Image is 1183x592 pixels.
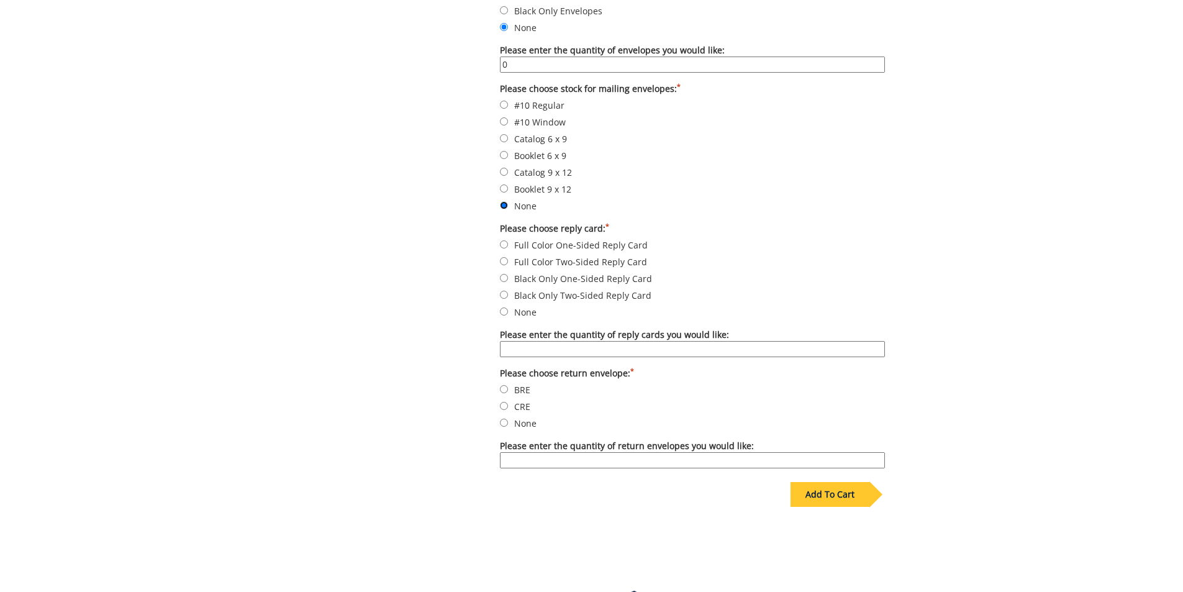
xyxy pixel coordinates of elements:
label: Booklet 6 x 9 [500,148,885,162]
label: Full Color One-Sided Reply Card [500,238,885,252]
input: BRE [500,385,508,393]
label: #10 Regular [500,98,885,112]
input: Black Only One-Sided Reply Card [500,274,508,282]
input: None [500,201,508,209]
label: Black Only Envelopes [500,4,885,17]
label: Please enter the quantity of reply cards you would like: [500,329,885,357]
input: Please enter the quantity of reply cards you would like: [500,341,885,357]
label: BRE [500,383,885,396]
label: None [500,199,885,212]
label: None [500,305,885,319]
input: None [500,419,508,427]
input: Catalog 9 x 12 [500,168,508,176]
input: Booklet 6 x 9 [500,151,508,159]
input: Full Color One-Sided Reply Card [500,240,508,248]
input: Black Only Envelopes [500,6,508,14]
label: None [500,416,885,430]
input: Please enter the quantity of envelopes you would like: [500,57,885,73]
label: Please choose stock for mailing envelopes: [500,83,885,95]
input: CRE [500,402,508,410]
input: None [500,307,508,316]
input: #10 Window [500,117,508,125]
label: Black Only Two-Sided Reply Card [500,288,885,302]
label: Catalog 9 x 12 [500,165,885,179]
input: #10 Regular [500,101,508,109]
label: Please choose reply card: [500,222,885,235]
label: None [500,20,885,34]
input: Booklet 9 x 12 [500,184,508,193]
input: Catalog 6 x 9 [500,134,508,142]
label: Black Only One-Sided Reply Card [500,271,885,285]
div: Add To Cart [791,482,869,507]
label: Catalog 6 x 9 [500,132,885,145]
input: Full Color Two-Sided Reply Card [500,257,508,265]
input: Black Only Two-Sided Reply Card [500,291,508,299]
label: Please enter the quantity of return envelopes you would like: [500,440,885,468]
label: CRE [500,399,885,413]
label: Full Color Two-Sided Reply Card [500,255,885,268]
label: Please enter the quantity of envelopes you would like: [500,44,885,73]
label: #10 Window [500,115,885,129]
label: Please choose return envelope: [500,367,885,380]
input: None [500,23,508,31]
label: Booklet 9 x 12 [500,182,885,196]
input: Please enter the quantity of return envelopes you would like: [500,452,885,468]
